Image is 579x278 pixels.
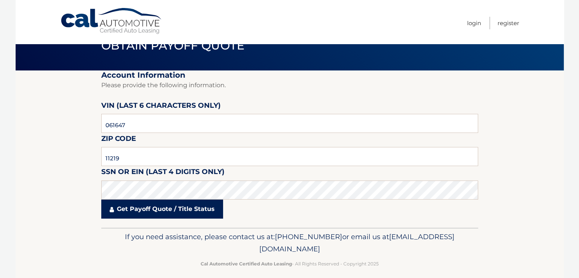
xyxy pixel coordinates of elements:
a: Cal Automotive [60,8,163,35]
a: Get Payoff Quote / Title Status [101,200,223,219]
label: SSN or EIN (last 4 digits only) [101,166,225,180]
h2: Account Information [101,70,478,80]
span: Obtain Payoff Quote [101,38,245,53]
label: VIN (last 6 characters only) [101,100,221,114]
label: Zip Code [101,133,136,147]
span: [PHONE_NUMBER] [275,232,342,241]
a: Login [467,17,481,29]
p: Please provide the following information. [101,80,478,91]
p: If you need assistance, please contact us at: or email us at [106,231,473,255]
p: - All Rights Reserved - Copyright 2025 [106,260,473,268]
a: Register [498,17,519,29]
strong: Cal Automotive Certified Auto Leasing [201,261,292,267]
